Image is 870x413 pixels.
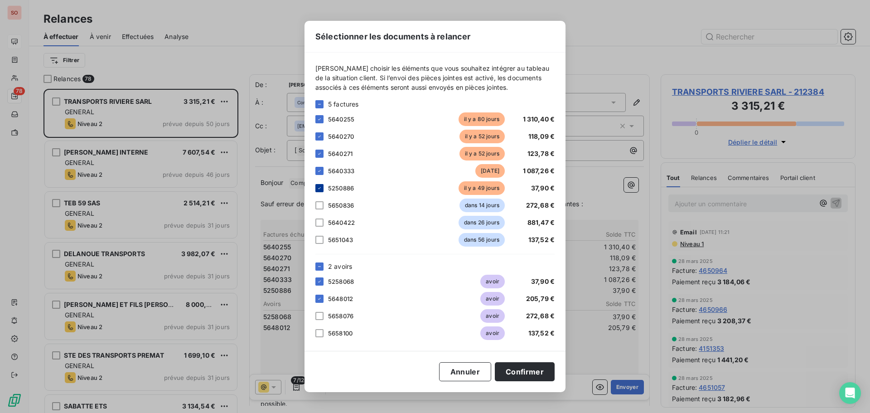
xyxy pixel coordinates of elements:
[475,164,505,178] span: [DATE]
[480,326,505,340] span: avoir
[526,295,555,302] span: 205,79 €
[328,202,354,209] span: 5650836
[328,185,354,192] span: 5250886
[459,181,505,195] span: il y a 49 jours
[315,30,471,43] span: Sélectionner les documents à relancer
[328,116,354,123] span: 5640255
[328,150,353,157] span: 5640271
[328,167,354,175] span: 5640333
[328,133,354,140] span: 5640270
[459,216,505,229] span: dans 26 jours
[523,115,555,123] span: 1 310,40 €
[527,150,555,157] span: 123,78 €
[495,362,555,381] button: Confirmer
[459,130,505,143] span: il y a 52 jours
[328,99,359,109] span: 5 factures
[528,329,555,337] span: 137,52 €
[328,295,353,302] span: 5648012
[480,275,505,288] span: avoir
[526,201,555,209] span: 272,68 €
[528,132,555,140] span: 118,09 €
[523,167,555,175] span: 1 087,26 €
[328,278,354,285] span: 5258068
[528,236,555,243] span: 137,52 €
[527,219,555,226] span: 881,47 €
[315,63,555,92] span: [PERSON_NAME] choisir les éléments que vous souhaitez intégrer au tableau de la situation client....
[439,362,491,381] button: Annuler
[526,312,555,320] span: 272,68 €
[480,309,505,323] span: avoir
[328,262,352,271] span: 2 avoirs
[328,330,353,337] span: 5658100
[531,184,555,192] span: 37,90 €
[328,219,355,226] span: 5640422
[459,199,505,212] span: dans 14 jours
[459,112,505,126] span: il y a 80 jours
[328,312,353,320] span: 5658076
[480,292,505,306] span: avoir
[459,147,505,160] span: il y a 52 jours
[459,233,505,247] span: dans 56 jours
[328,236,353,243] span: 5651043
[531,277,555,285] span: 37,90 €
[839,382,861,404] div: Open Intercom Messenger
